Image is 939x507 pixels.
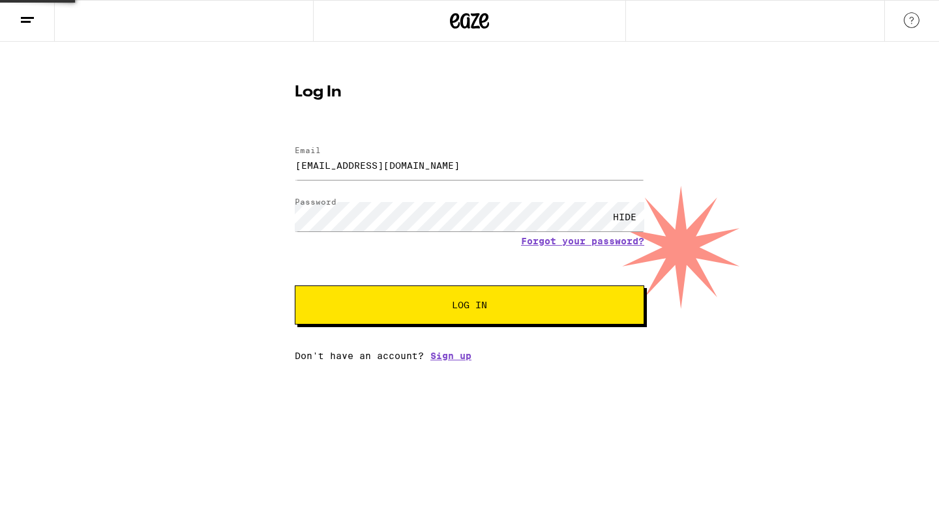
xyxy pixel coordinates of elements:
[295,151,644,180] input: Email
[430,351,471,361] a: Sign up
[295,146,321,154] label: Email
[295,85,644,100] h1: Log In
[295,197,336,206] label: Password
[605,202,644,231] div: HIDE
[295,285,644,325] button: Log In
[521,236,644,246] a: Forgot your password?
[295,351,644,361] div: Don't have an account?
[452,300,487,310] span: Log In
